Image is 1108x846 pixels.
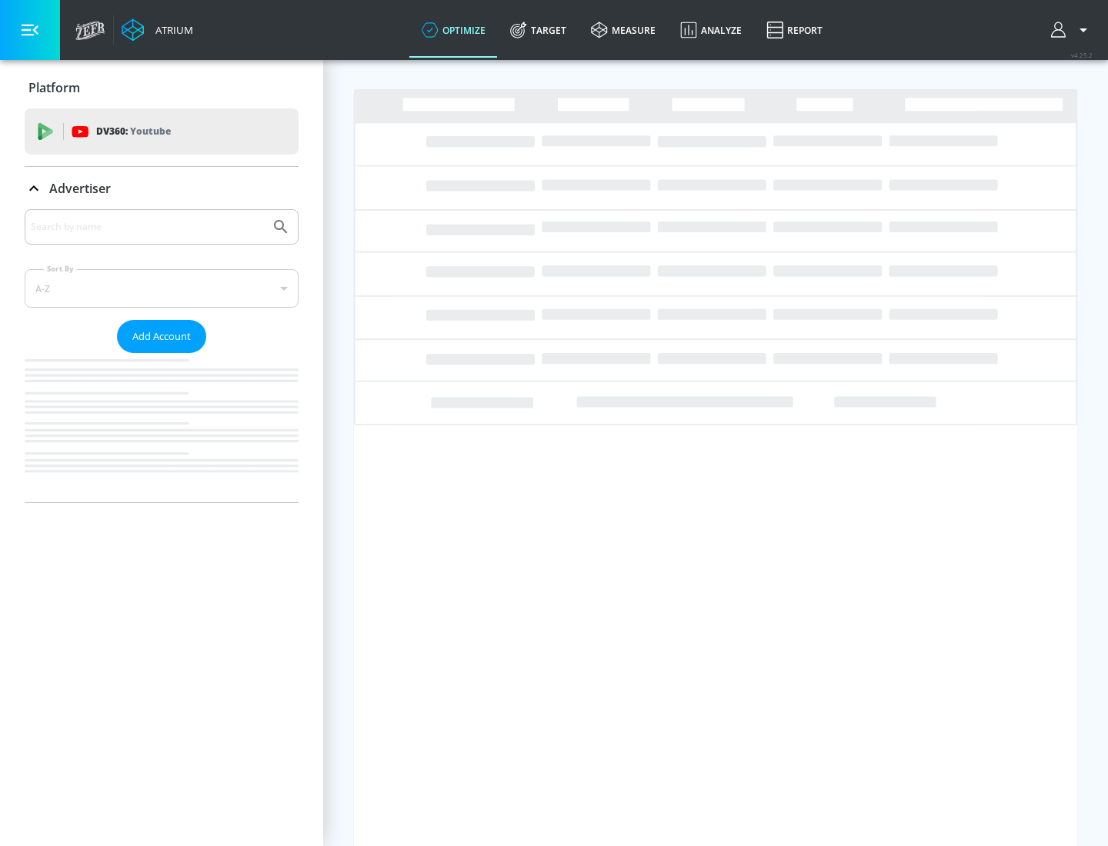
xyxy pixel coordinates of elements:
p: Advertiser [49,180,111,197]
div: Advertiser [25,209,299,502]
button: Add Account [117,320,206,353]
input: Search by name [31,217,264,237]
div: A-Z [25,269,299,308]
div: DV360: Youtube [25,108,299,155]
a: Report [754,2,835,58]
a: Atrium [122,18,193,42]
span: Add Account [132,328,191,345]
a: Analyze [668,2,754,58]
a: Target [498,2,579,58]
div: Atrium [149,23,193,37]
p: DV360: [96,123,171,140]
a: measure [579,2,668,58]
div: Platform [25,66,299,109]
p: Platform [28,79,80,96]
nav: list of Advertiser [25,353,299,502]
span: v 4.25.2 [1071,51,1093,59]
p: Youtube [130,123,171,139]
div: Advertiser [25,167,299,210]
label: Sort By [44,264,77,274]
a: optimize [409,2,498,58]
